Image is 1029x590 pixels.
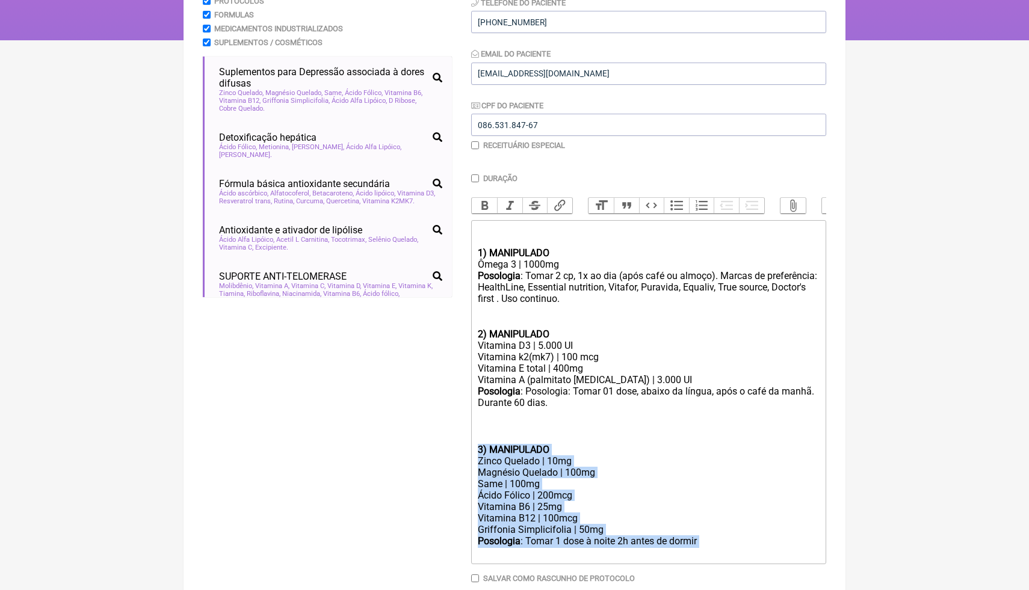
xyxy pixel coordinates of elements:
button: Italic [497,198,522,214]
span: Vitamina E [363,282,397,290]
strong: 1) MANIPULADO [478,247,549,259]
span: Tocotrimax [331,236,366,244]
div: Vitamina B12 | 100mcg [478,512,820,524]
div: Vitamina B6 | 25mg [478,501,820,512]
div: Zinco Quelado | 10mg [478,455,820,467]
span: Magnésio Quelado [265,89,323,97]
div: Vitamina A (palmitato [MEDICAL_DATA]) | 3.000 UI [478,374,820,386]
span: Ácido Alfa Lipóico [219,236,274,244]
span: Niacinamida [282,290,321,298]
span: Curcuma [296,197,324,205]
span: Selênio Quelado [368,236,418,244]
span: Vitamina B6 [385,89,422,97]
div: : Posologia: Tomar 01 dose, abaixo da língua, após o café da manhã. Durante 60 dias. ㅤ [478,386,820,444]
span: Vitamina K [398,282,433,290]
button: Decrease Level [714,198,739,214]
span: Excipiente [255,244,288,251]
label: CPF do Paciente [471,101,543,110]
button: Attach Files [780,198,806,214]
span: Suplementos para Depressão associada à dores difusas [219,66,428,89]
span: Ácido fólico [363,290,400,298]
span: Griffonia Simplicifolia [262,97,330,105]
span: Rutina [274,197,294,205]
span: Ácido Fólico [345,89,383,97]
label: Email do Paciente [471,49,551,58]
button: Increase Level [739,198,764,214]
span: Tiamina [219,290,245,298]
label: Duração [483,174,518,183]
div: : Tomar 1 dose à noite 2h antes de dormir ㅤ [478,535,820,559]
button: Bold [472,198,497,214]
span: Betacaroteno [312,189,354,197]
div: : Tomar 2 cp, 1x ao dia (após café ou almoço). Marcas de preferência: HealthLine, Essential nutri... [478,270,820,328]
span: Alfatocoferol [270,189,311,197]
label: Receituário Especial [483,141,565,150]
span: Ácido Fólico [219,143,257,151]
span: Vitamina A [255,282,289,290]
span: Vitamina B6 [323,290,361,298]
span: Ácido lipóico [356,189,395,197]
span: [PERSON_NAME] [292,143,344,151]
button: Code [639,198,664,214]
span: Quercetina [326,197,360,205]
div: Vitamina E total | 400mg [478,363,820,374]
div: Vitamina D3 | 5.000 UI [478,340,820,351]
span: Ácido Alfa Lipóico [346,143,401,151]
span: Metionina [259,143,290,151]
span: [PERSON_NAME] [219,151,272,159]
span: Acetil L Carnitina [276,236,329,244]
div: Same | 100mg [478,478,820,490]
span: Vitamina D3 [397,189,435,197]
span: Vitamina C [219,244,253,251]
label: Salvar como rascunho de Protocolo [483,574,635,583]
button: Heading [589,198,614,214]
strong: Posologia [478,386,521,397]
strong: 2) MANIPULADO [478,328,549,340]
span: Detoxificação hepática [219,132,317,143]
span: Cobre Quelado [219,105,265,112]
span: D Ribose [389,97,416,105]
span: Vitamina B12 [219,97,261,105]
div: Vitamina k2(mk7) | 100 mcg [478,351,820,363]
span: Zinco Quelado [219,89,264,97]
strong: Posologia [478,270,521,281]
label: Formulas [214,10,254,19]
div: Ácido Fólico | 200mcg [478,490,820,501]
span: Antioxidante e ativador de lipólise [219,224,362,236]
strong: Posologia [478,535,521,547]
button: Quote [614,198,639,214]
button: Undo [822,198,847,214]
button: Numbers [689,198,714,214]
div: Magnésio Quelado | 100mg [478,467,820,478]
span: Resveratrol trans [219,197,272,205]
strong: 3) MANIPULADO [478,444,549,455]
label: Medicamentos Industrializados [214,24,343,33]
button: Bullets [664,198,689,214]
span: Vitamina K2MK7 [362,197,415,205]
span: SUPORTE ANTI-TELOMERASE [219,271,347,282]
label: Suplementos / Cosméticos [214,38,323,47]
span: Riboflavina [247,290,280,298]
span: Same [324,89,343,97]
div: Griffonia Simplicifolia | 50mg [478,524,820,535]
span: Fórmula básica antioxidante secundária [219,178,390,189]
div: Ômega 3 | 1000mg [478,259,820,270]
button: Strikethrough [522,198,548,214]
span: Vitamina C [291,282,326,290]
span: Ácido ascórbico [219,189,268,197]
span: Ácido Alfa Lipóico [332,97,387,105]
span: Molibdênio [219,282,253,290]
button: Link [547,198,572,214]
span: Vitamina D [327,282,361,290]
